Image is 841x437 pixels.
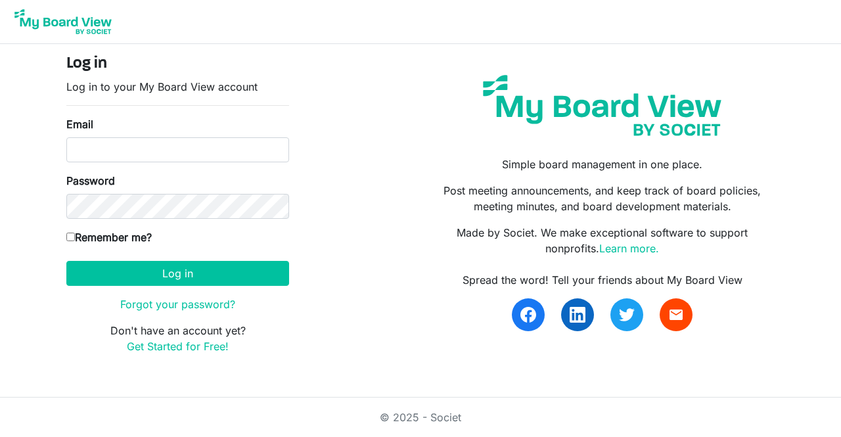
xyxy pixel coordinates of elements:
p: Don't have an account yet? [66,323,289,354]
label: Remember me? [66,229,152,245]
a: Forgot your password? [120,298,235,311]
input: Remember me? [66,233,75,241]
label: Password [66,173,115,189]
h4: Log in [66,55,289,74]
p: Log in to your My Board View account [66,79,289,95]
a: © 2025 - Societ [380,411,461,424]
img: linkedin.svg [570,307,585,323]
img: my-board-view-societ.svg [473,65,731,146]
div: Spread the word! Tell your friends about My Board View [430,272,775,288]
img: My Board View Logo [11,5,116,38]
p: Post meeting announcements, and keep track of board policies, meeting minutes, and board developm... [430,183,775,214]
a: Learn more. [599,242,659,255]
a: Get Started for Free! [127,340,229,353]
p: Made by Societ. We make exceptional software to support nonprofits. [430,225,775,256]
label: Email [66,116,93,132]
a: email [660,298,693,331]
img: facebook.svg [520,307,536,323]
img: twitter.svg [619,307,635,323]
span: email [668,307,684,323]
p: Simple board management in one place. [430,156,775,172]
button: Log in [66,261,289,286]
